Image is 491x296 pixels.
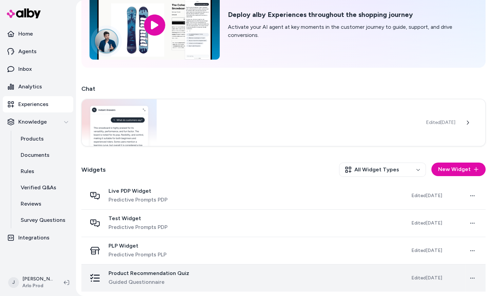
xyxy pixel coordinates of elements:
img: alby Logo [7,8,41,18]
p: Integrations [18,234,50,242]
h2: Chat [81,84,486,93]
span: Edited [DATE] [411,248,442,253]
p: Survey Questions [21,216,65,224]
p: [PERSON_NAME] [22,276,53,282]
a: Rules [14,163,73,179]
a: Survey Questions [14,212,73,228]
h2: Deploy alby Experiences throughout the shopping journey [228,10,477,19]
span: Live PDP Widget [109,188,168,194]
img: Chat widget [82,99,157,146]
span: Predictive Prompts PLP [109,251,166,259]
p: Analytics [18,83,42,91]
p: Documents [21,151,50,159]
a: Inbox [3,61,73,77]
span: Edited [DATE] [426,119,455,126]
span: Arlo Prod [22,282,53,289]
button: J[PERSON_NAME]Arlo Prod [4,272,58,293]
h2: Widgets [81,165,106,174]
button: All Widget Types [339,163,426,177]
span: Edited [DATE] [411,220,442,226]
span: Edited [DATE] [411,275,442,281]
a: Analytics [3,79,73,95]
span: Predictive Prompts PDP [109,223,168,231]
a: Verified Q&As [14,179,73,196]
p: Inbox [18,65,32,73]
a: Experiences [3,96,73,112]
a: Reviews [14,196,73,212]
a: Products [14,131,73,147]
span: J [8,277,19,288]
a: Documents [14,147,73,163]
span: PLP Widget [109,242,166,249]
p: Products [21,135,44,143]
p: Experiences [18,100,48,108]
p: Activate your AI agent at key moments in the customer journey to guide, support, and drive conver... [228,23,477,39]
p: Home [18,30,33,38]
button: Knowledge [3,114,73,130]
a: Chat widgetEdited[DATE] [81,99,486,146]
span: Predictive Prompts PDP [109,196,168,204]
span: Edited [DATE] [411,193,442,198]
span: Product Recommendation Quiz [109,270,189,277]
span: Guided Questionnaire [109,278,189,286]
p: Knowledge [18,118,47,126]
p: Rules [21,167,34,175]
button: New Widget [431,163,486,176]
p: Agents [18,47,37,56]
p: Verified Q&As [21,184,56,192]
p: Reviews [21,200,41,208]
a: Home [3,26,73,42]
a: Agents [3,43,73,60]
a: Integrations [3,230,73,246]
span: Test Widget [109,215,168,222]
